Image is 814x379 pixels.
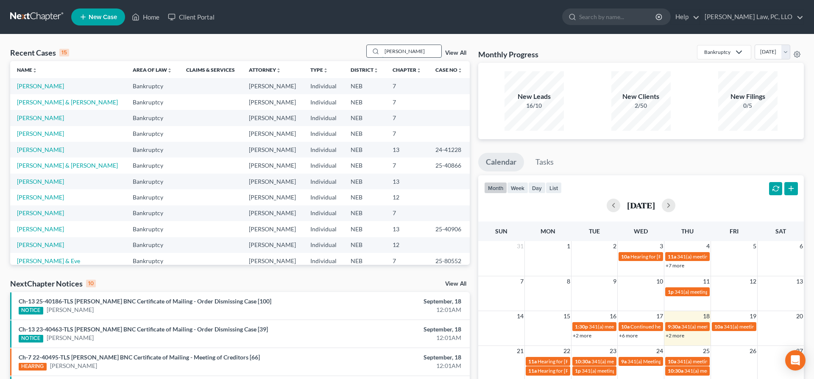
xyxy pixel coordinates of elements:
span: 341(a) meeting for [PERSON_NAME] [589,323,671,330]
span: 10:30a [668,368,683,374]
span: 14 [516,311,524,321]
td: Individual [304,110,344,126]
span: 7 [519,276,524,286]
a: Area of Lawunfold_more [133,67,172,73]
span: 9 [612,276,617,286]
span: Fri [730,227,739,235]
div: 0/5 [718,101,778,110]
td: [PERSON_NAME] [242,157,303,173]
span: 12 [749,276,757,286]
button: day [528,182,546,194]
span: 26 [749,346,757,356]
span: 341(a) meeting for [PERSON_NAME] [675,289,756,295]
input: Search by name... [382,45,441,57]
div: 12:01AM [319,334,461,342]
a: [PERSON_NAME] & [PERSON_NAME] [17,162,118,169]
span: 9:30a [668,323,680,330]
a: [PERSON_NAME] [47,306,94,314]
span: Tue [589,227,600,235]
span: Sat [775,227,786,235]
th: Claims & Services [179,61,242,78]
div: 10 [86,280,96,287]
span: Thu [681,227,694,235]
span: 15 [563,311,571,321]
div: September, 18 [319,353,461,362]
span: 11a [528,358,537,365]
div: 12:01AM [319,362,461,370]
a: [PERSON_NAME] [17,82,64,90]
div: New Clients [611,92,671,101]
span: New Case [89,14,117,20]
td: 7 [386,253,429,269]
span: Sun [495,227,507,235]
td: Individual [304,126,344,142]
button: list [546,182,562,194]
a: [PERSON_NAME] [17,178,64,185]
span: 10a [621,253,630,260]
td: NEB [344,237,386,253]
td: NEB [344,94,386,110]
td: Bankruptcy [126,126,179,142]
a: Typeunfold_more [310,67,328,73]
a: [PERSON_NAME] [17,241,64,248]
td: [PERSON_NAME] [242,205,303,221]
td: NEB [344,110,386,126]
span: 18 [702,311,711,321]
td: NEB [344,253,386,269]
a: View All [445,50,466,56]
td: Individual [304,221,344,237]
a: [PERSON_NAME] Law, PC, LLO [700,9,803,25]
td: Bankruptcy [126,205,179,221]
td: [PERSON_NAME] [242,253,303,269]
div: 12:01AM [319,306,461,314]
span: Continued hearing for [PERSON_NAME] [630,323,720,330]
td: [PERSON_NAME] [242,110,303,126]
a: Nameunfold_more [17,67,37,73]
td: 13 [386,174,429,189]
span: 1:30p [575,323,588,330]
button: week [507,182,528,194]
td: Individual [304,205,344,221]
span: 16 [609,311,617,321]
span: 23 [609,346,617,356]
td: NEB [344,126,386,142]
td: Individual [304,237,344,253]
td: NEB [344,189,386,205]
td: [PERSON_NAME] [242,78,303,94]
span: Mon [541,227,555,235]
td: [PERSON_NAME] [242,126,303,142]
a: Case Nounfold_more [435,67,463,73]
span: Hearing for [PERSON_NAME] [630,253,697,260]
span: 1 [566,241,571,251]
td: 13 [386,142,429,157]
span: 2 [612,241,617,251]
div: 15 [59,49,69,56]
span: 5 [752,241,757,251]
span: 27 [795,346,804,356]
span: 341(a) meeting for [PERSON_NAME] & [PERSON_NAME] [684,368,811,374]
td: 7 [386,110,429,126]
div: HEARING [19,363,47,371]
td: Bankruptcy [126,94,179,110]
span: 341(a) meeting for [PERSON_NAME] [591,358,673,365]
a: [PERSON_NAME] [17,209,64,216]
td: [PERSON_NAME] [242,94,303,110]
div: New Leads [505,92,564,101]
td: Bankruptcy [126,174,179,189]
td: Individual [304,157,344,173]
a: [PERSON_NAME] & Eve [17,257,80,264]
i: unfold_more [457,68,463,73]
a: [PERSON_NAME] & [PERSON_NAME] [17,98,118,106]
div: 2/50 [611,101,671,110]
div: New Filings [718,92,778,101]
a: [PERSON_NAME] [17,194,64,201]
td: 12 [386,237,429,253]
td: 25-80552 [429,253,470,269]
td: [PERSON_NAME] [242,221,303,237]
span: 3 [659,241,664,251]
td: Bankruptcy [126,189,179,205]
div: September, 18 [319,325,461,334]
span: Hearing for [PERSON_NAME] Land & Cattle [538,368,634,374]
td: [PERSON_NAME] [242,237,303,253]
span: 21 [516,346,524,356]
